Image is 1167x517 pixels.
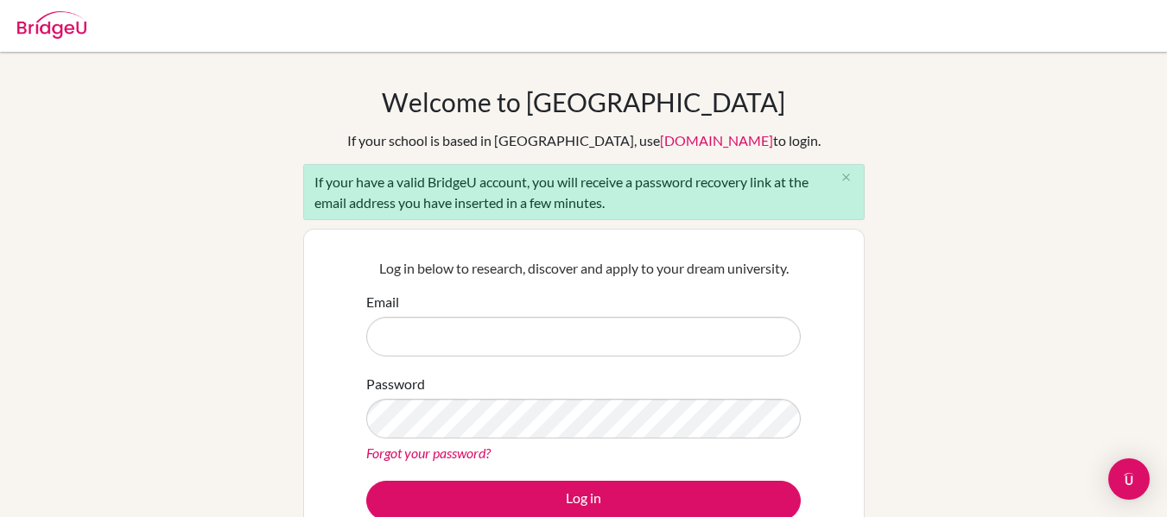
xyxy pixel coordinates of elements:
[382,86,785,117] h1: Welcome to [GEOGRAPHIC_DATA]
[366,444,491,461] a: Forgot your password?
[366,374,425,394] label: Password
[347,130,821,151] div: If your school is based in [GEOGRAPHIC_DATA], use to login.
[829,165,864,191] button: Close
[303,164,865,220] div: If your have a valid BridgeU account, you will receive a password recovery link at the email addr...
[366,258,801,279] p: Log in below to research, discover and apply to your dream university.
[366,292,399,312] label: Email
[840,171,853,184] i: close
[1108,458,1150,500] div: Open Intercom Messenger
[660,132,773,148] a: [DOMAIN_NAME]
[17,11,86,39] img: Bridge-U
